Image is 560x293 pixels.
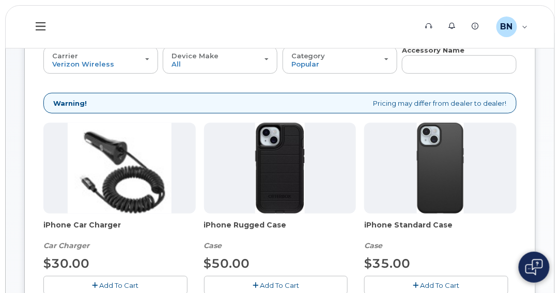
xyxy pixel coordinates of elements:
[364,241,382,250] em: Case
[291,52,325,60] span: Category
[52,52,78,60] span: Carrier
[501,21,513,33] span: BN
[489,17,535,37] div: Bobosky, Nancy L
[525,259,543,275] img: Open chat
[43,46,158,73] button: Carrier Verizon Wireless
[260,281,299,289] span: Add To Cart
[163,46,277,73] button: Device Make All
[421,281,460,289] span: Add To Cart
[283,46,397,73] button: Category Popular
[52,60,114,68] span: Verizon Wireless
[172,60,181,68] span: All
[364,220,517,251] div: iPhone Standard Case
[204,220,356,251] div: iPhone Rugged Case
[417,123,464,214] img: Symmetry.jpg
[204,220,356,240] span: iPhone Rugged Case
[364,220,517,240] span: iPhone Standard Case
[68,123,172,214] img: iphonesecg.jpg
[291,60,320,68] span: Popular
[364,256,410,271] span: $35.00
[43,93,517,114] div: Pricing may differ from dealer to dealer!
[255,123,304,214] img: Defender.jpg
[172,52,219,60] span: Device Make
[204,256,250,271] span: $50.00
[99,281,138,289] span: Add To Cart
[43,256,89,271] span: $30.00
[43,220,196,240] span: iPhone Car Charger
[53,99,87,108] strong: Warning!
[43,241,89,250] em: Car Charger
[402,46,464,54] strong: Accessory Name
[204,241,222,250] em: Case
[43,220,196,251] div: iPhone Car Charger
